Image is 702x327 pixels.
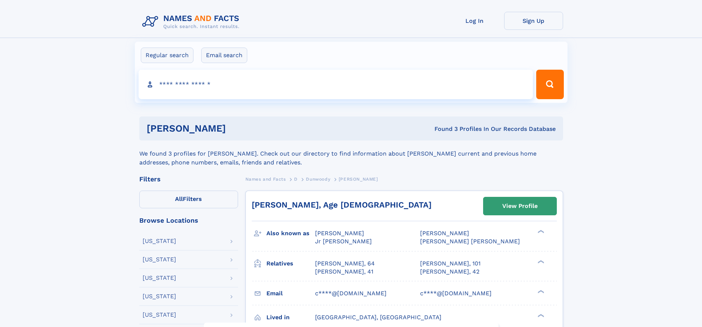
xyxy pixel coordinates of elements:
a: View Profile [483,197,556,215]
div: We found 3 profiles for [PERSON_NAME]. Check out our directory to find information about [PERSON_... [139,140,563,167]
div: Filters [139,176,238,182]
div: [US_STATE] [143,312,176,318]
a: Dunwoody [306,174,330,184]
div: ❯ [536,289,545,294]
div: Browse Locations [139,217,238,224]
h3: Lived in [266,311,315,324]
h3: Also known as [266,227,315,240]
a: [PERSON_NAME], 42 [420,268,479,276]
h3: Email [266,287,315,300]
label: Email search [201,48,247,63]
a: [PERSON_NAME], 41 [315,268,373,276]
span: All [175,195,183,202]
span: [PERSON_NAME] [PERSON_NAME] [420,238,520,245]
h1: [PERSON_NAME] [147,124,330,133]
span: Dunwoody [306,177,330,182]
span: [PERSON_NAME] [339,177,378,182]
div: ❯ [536,313,545,318]
a: D [294,174,298,184]
div: [US_STATE] [143,257,176,262]
a: Log In [445,12,504,30]
span: [PERSON_NAME] [420,230,469,237]
div: ❯ [536,259,545,264]
img: Logo Names and Facts [139,12,245,32]
a: [PERSON_NAME], 101 [420,260,481,268]
h3: Relatives [266,257,315,270]
button: Search Button [536,70,563,99]
span: [GEOGRAPHIC_DATA], [GEOGRAPHIC_DATA] [315,314,441,321]
div: [US_STATE] [143,275,176,281]
div: [US_STATE] [143,238,176,244]
span: Jr [PERSON_NAME] [315,238,372,245]
input: search input [139,70,533,99]
label: Regular search [141,48,193,63]
div: View Profile [502,198,538,215]
a: [PERSON_NAME], 64 [315,260,375,268]
label: Filters [139,191,238,208]
span: D [294,177,298,182]
a: Sign Up [504,12,563,30]
span: [PERSON_NAME] [315,230,364,237]
a: Names and Facts [245,174,286,184]
div: Found 3 Profiles In Our Records Database [330,125,556,133]
a: [PERSON_NAME], Age [DEMOGRAPHIC_DATA] [252,200,432,209]
div: ❯ [536,229,545,234]
div: [US_STATE] [143,293,176,299]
